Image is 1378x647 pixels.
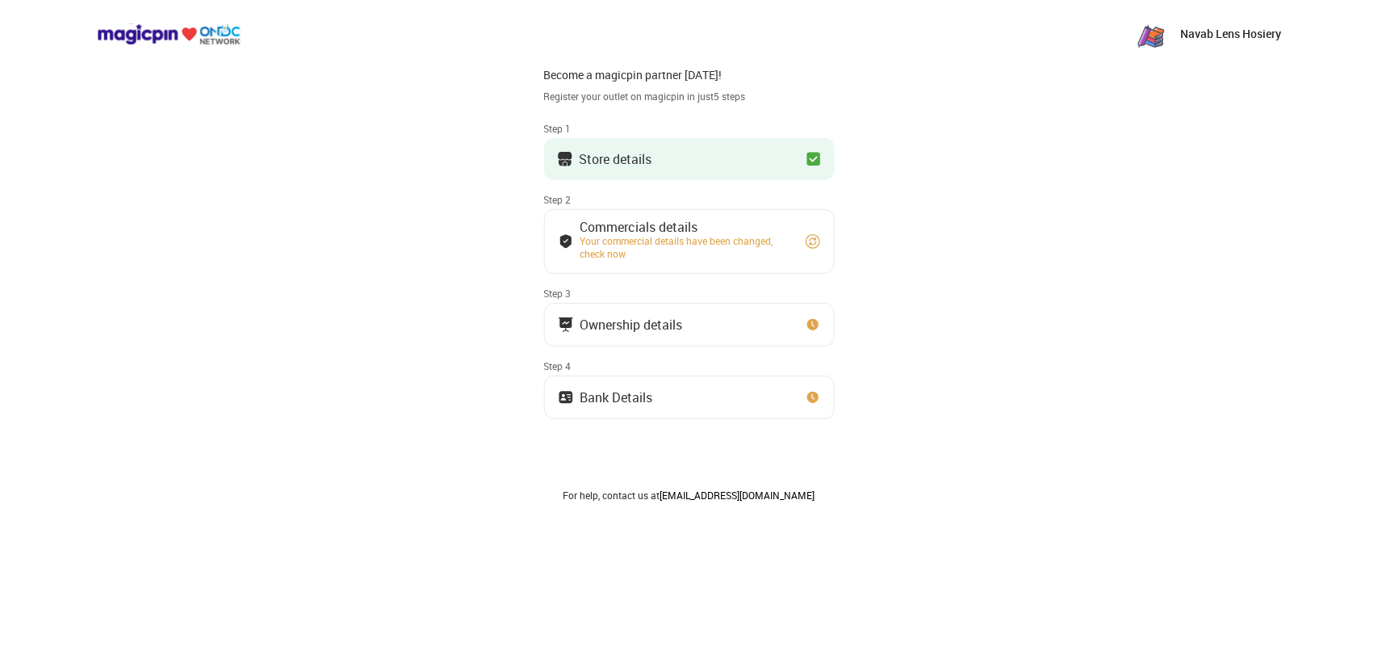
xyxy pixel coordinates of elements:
div: Step 2 [544,193,835,206]
a: [EMAIL_ADDRESS][DOMAIN_NAME] [660,489,815,502]
div: Step 3 [544,287,835,300]
div: Register your outlet on magicpin in just 5 steps [544,90,835,103]
button: Store details [544,138,835,180]
img: clock_icon_new.67dbf243.svg [805,317,821,333]
div: Ownership details [580,321,683,329]
img: checkbox_green.749048da.svg [806,151,822,167]
img: refresh_circle.10b5a287.svg [805,233,821,250]
div: Your commercial details have been changed, check now [580,234,790,260]
img: clock_icon_new.67dbf243.svg [805,389,821,405]
div: For help, contact us at [544,489,835,502]
img: ownership_icon.37569ceb.svg [558,389,574,405]
img: ondc-logo-new-small.8a59708e.svg [97,23,241,45]
div: Bank Details [580,393,653,401]
img: bank_details_tick.fdc3558c.svg [558,233,574,250]
button: Commercials detailsYour commercial details have been changed, check now [544,209,835,274]
div: Commercials details [580,223,790,231]
img: commercials_icon.983f7837.svg [558,317,574,333]
button: Bank Details [544,376,835,419]
div: Step 4 [544,359,835,372]
p: Navab Lens Hosiery [1180,26,1281,42]
div: Store details [580,155,652,163]
button: Ownership details [544,303,835,347]
img: zN8eeJ7_1yFC7u6ROh_yaNnuSMByXp4ytvKet0ObAKR-3G77a2RQhNqTzPi8_o_OMQ7Yu_PgX43RpeKyGayj_rdr-Pw [1135,18,1167,50]
div: Step 1 [544,122,835,135]
img: storeIcon.9b1f7264.svg [557,151,573,167]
